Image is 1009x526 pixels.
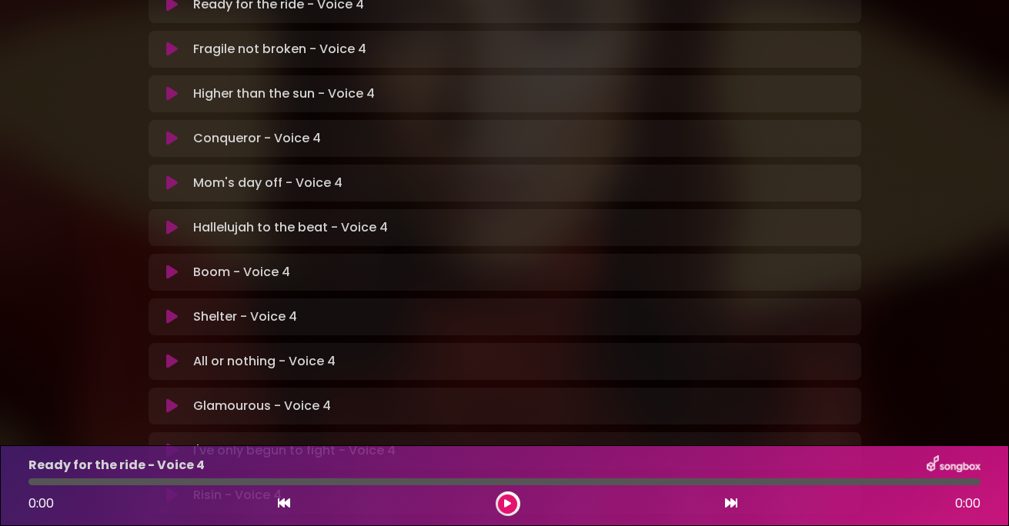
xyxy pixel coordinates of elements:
p: Boom - Voice 4 [193,263,290,281]
p: Fragile not broken - Voice 4 [193,40,366,58]
p: Hallelujah to the beat - Voice 4 [193,218,388,237]
span: 0:00 [955,494,981,513]
p: Shelter - Voice 4 [193,308,297,326]
span: 0:00 [28,494,54,512]
p: Ready for the ride - Voice 4 [28,456,205,474]
p: Mom's day off - Voice 4 [193,174,342,192]
p: Conqueror - Voice 4 [193,129,321,148]
p: Higher than the sun - Voice 4 [193,85,375,103]
p: All or nothing - Voice 4 [193,352,336,371]
p: Glamourous - Voice 4 [193,397,331,415]
p: I've only begun to fight - Voice 4 [193,441,396,460]
img: songbox-logo-white.png [927,455,981,475]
